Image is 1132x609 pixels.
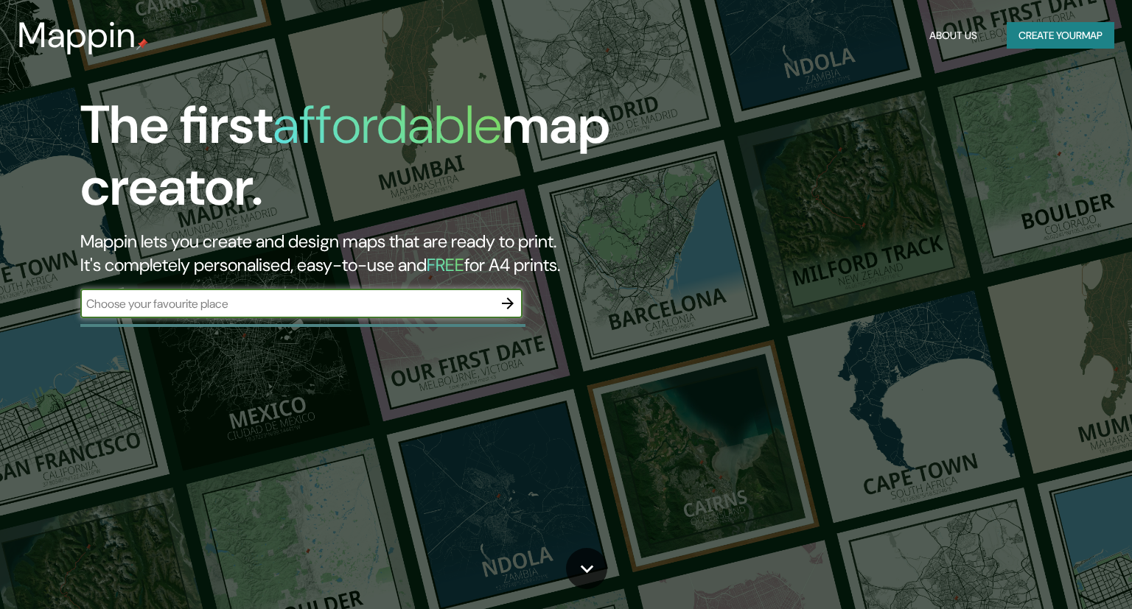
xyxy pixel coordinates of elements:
[1007,22,1114,49] button: Create yourmap
[1001,552,1116,593] iframe: Help widget launcher
[80,230,646,277] h2: Mappin lets you create and design maps that are ready to print. It's completely personalised, eas...
[923,22,983,49] button: About Us
[427,253,464,276] h5: FREE
[80,295,493,312] input: Choose your favourite place
[136,38,148,50] img: mappin-pin
[273,91,502,159] h1: affordable
[80,94,646,230] h1: The first map creator.
[18,15,136,56] h3: Mappin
